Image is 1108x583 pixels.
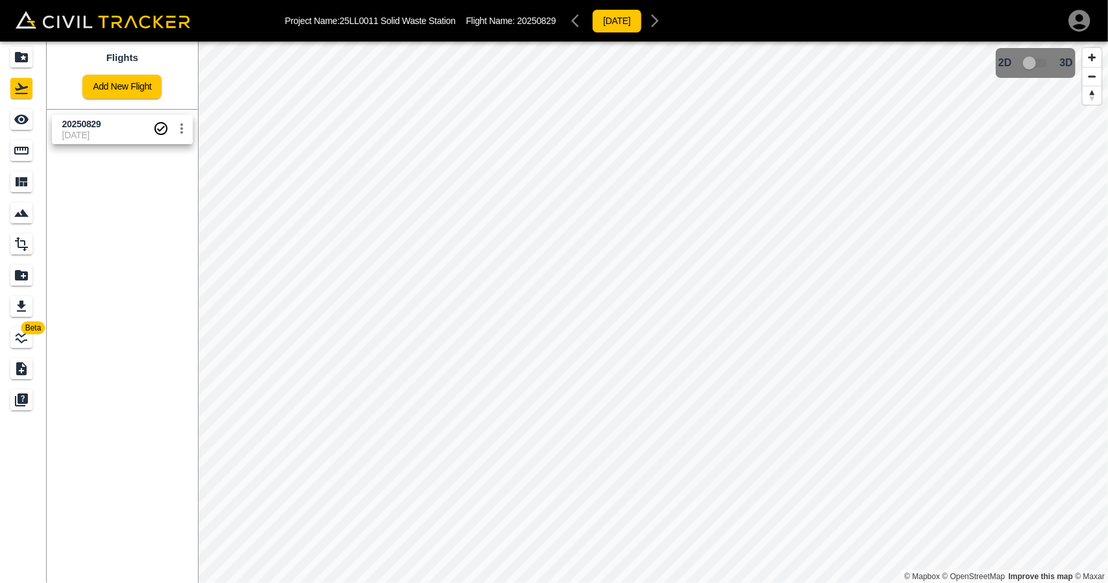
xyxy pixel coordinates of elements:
canvas: Map [198,42,1108,583]
button: Reset bearing to north [1083,86,1102,105]
a: Map feedback [1009,572,1073,581]
span: 2D [998,57,1011,69]
span: 20250829 [517,16,556,26]
button: [DATE] [592,9,641,33]
p: Flight Name: [466,16,556,26]
button: Zoom out [1083,67,1102,86]
button: Zoom in [1083,48,1102,67]
img: Civil Tracker [16,11,190,29]
a: Mapbox [904,572,940,581]
span: 3D [1060,57,1073,69]
a: Maxar [1075,572,1105,581]
p: Project Name: 25LL0011 Solid Waste Station [285,16,456,26]
span: 3D model not uploaded yet [1017,51,1055,75]
a: OpenStreetMap [942,572,1005,581]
